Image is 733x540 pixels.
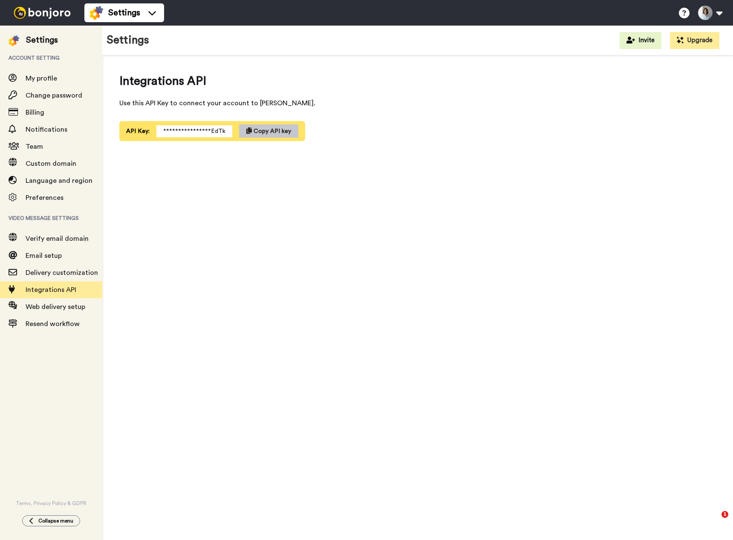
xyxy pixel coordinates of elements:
h1: Settings [107,34,149,46]
span: Web delivery setup [26,303,85,310]
span: Integrations API [26,286,76,293]
span: Language and region [26,177,92,184]
iframe: Intercom live chat [704,511,724,531]
span: Verify email domain [26,235,89,242]
span: Team [26,143,43,150]
span: Billing [26,109,44,116]
span: Integrations API [119,72,588,90]
img: settings-colored.svg [89,6,103,20]
img: bj-logo-header-white.svg [10,7,74,19]
span: Collapse menu [38,517,73,524]
span: Delivery customization [26,269,98,276]
span: Email setup [26,252,62,259]
span: Copy API key [254,128,291,134]
span: Notifications [26,126,67,133]
span: Custom domain [26,160,76,167]
span: Change password [26,92,82,99]
button: Copy API key [239,124,298,138]
img: settings-colored.svg [9,35,19,46]
span: Settings [108,7,140,19]
span: My profile [26,75,57,82]
span: API Key: [126,127,150,136]
button: Upgrade [670,32,719,49]
span: Resend workflow [26,321,80,327]
span: Use this API Key to connect your account to [PERSON_NAME]. [119,98,588,108]
button: Invite [620,32,661,49]
div: Settings [26,34,58,46]
button: Collapse menu [22,515,80,526]
span: 1 [721,511,728,518]
span: Preferences [26,194,63,201]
